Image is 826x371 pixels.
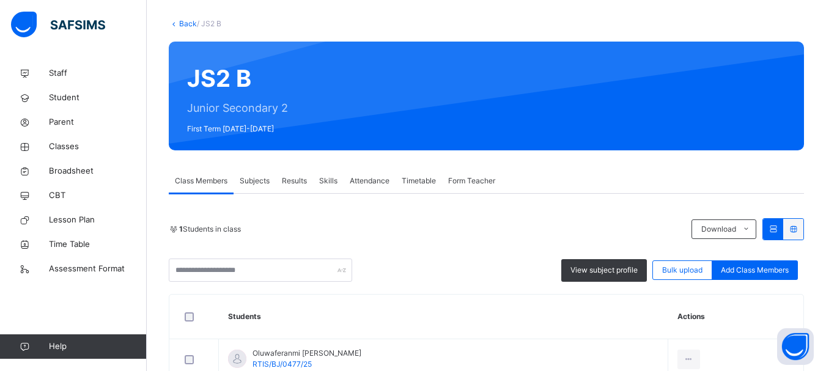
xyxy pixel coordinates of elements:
span: Classes [49,141,147,153]
span: Oluwaferanmi [PERSON_NAME] [253,348,361,359]
span: Class Members [175,175,227,186]
span: Timetable [402,175,436,186]
span: Lesson Plan [49,214,147,226]
a: Back [179,19,197,28]
span: Time Table [49,238,147,251]
span: Broadsheet [49,165,147,177]
span: Results [282,175,307,186]
span: Attendance [350,175,389,186]
span: Subjects [240,175,270,186]
img: safsims [11,12,105,37]
span: Download [701,224,736,235]
span: Assessment Format [49,263,147,275]
span: Skills [319,175,337,186]
span: Parent [49,116,147,128]
span: / JS2 B [197,19,221,28]
span: RTIS/BJ/0477/25 [253,359,312,369]
span: View subject profile [570,265,638,276]
b: 1 [179,224,183,233]
span: Student [49,92,147,104]
span: Students in class [179,224,241,235]
th: Students [219,295,668,339]
span: Staff [49,67,147,79]
th: Actions [668,295,803,339]
span: Form Teacher [448,175,495,186]
span: Bulk upload [662,265,702,276]
button: Open asap [777,328,814,365]
span: CBT [49,189,147,202]
span: Help [49,340,146,353]
span: Add Class Members [721,265,789,276]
